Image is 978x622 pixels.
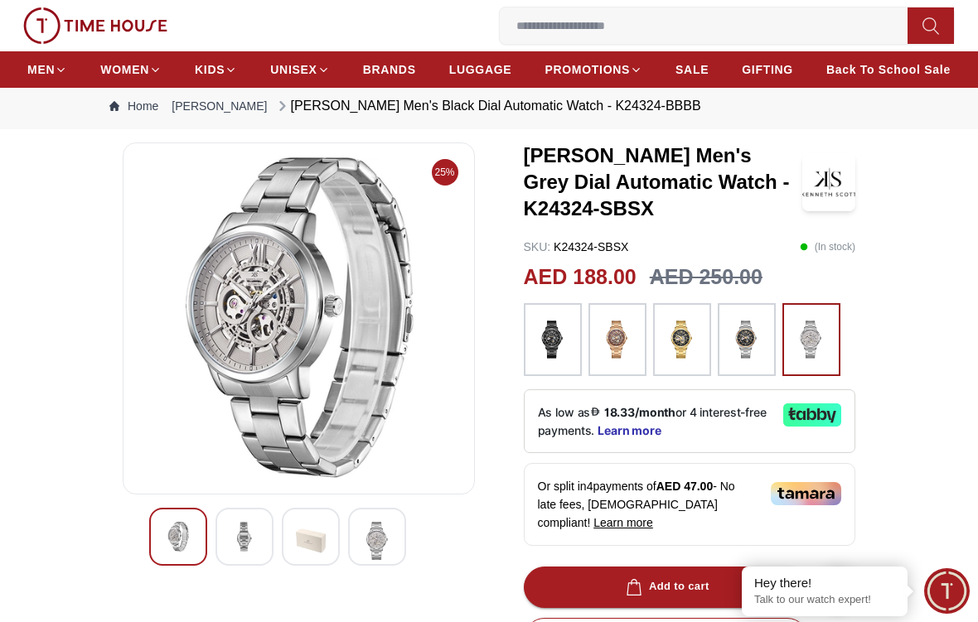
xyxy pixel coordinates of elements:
span: KIDS [195,61,225,78]
img: Kenneth Scott Men's Black Dial Automatic Watch - K24324-BBBB [163,522,193,552]
p: ( In stock ) [800,239,855,255]
a: [PERSON_NAME] [172,98,267,114]
a: MEN [27,55,67,84]
span: PROMOTIONS [545,61,630,78]
span: 25% [432,159,458,186]
h2: AED 188.00 [524,262,637,293]
img: ... [726,311,767,368]
img: Kenneth Scott Men's Grey Dial Automatic Watch - K24324-SBSX [802,153,855,211]
span: AED 47.00 [656,480,713,493]
span: Back To School Sale [826,61,951,78]
a: LUGGAGE [449,55,512,84]
div: [PERSON_NAME] Men's Black Dial Automatic Watch - K24324-BBBB [274,96,701,116]
a: PROMOTIONS [545,55,642,84]
span: BRANDS [363,61,416,78]
a: UNISEX [270,55,329,84]
a: Home [109,98,158,114]
img: ... [791,311,832,368]
a: SALE [675,55,709,84]
img: ... [532,311,574,368]
div: Chat Widget [924,568,970,614]
a: BRANDS [363,55,416,84]
img: Kenneth Scott Men's Black Dial Automatic Watch - K24324-BBBB [362,522,392,560]
h3: AED 250.00 [650,262,763,293]
nav: Breadcrumb [93,83,885,129]
span: MEN [27,61,55,78]
a: GIFTING [742,55,793,84]
span: LUGGAGE [449,61,512,78]
img: Kenneth Scott Men's Black Dial Automatic Watch - K24324-BBBB [137,157,461,480]
span: Learn more [593,516,653,529]
span: GIFTING [742,61,793,78]
div: Or split in 4 payments of - No late fees, [DEMOGRAPHIC_DATA] compliant! [524,463,856,546]
button: Add to cart [524,567,809,608]
span: WOMEN [100,61,149,78]
span: SALE [675,61,709,78]
p: K24324-SBSX [524,239,629,255]
div: Add to cart [622,577,709,596]
div: Hey there! [754,575,895,591]
a: WOMEN [100,55,162,84]
img: ... [597,311,638,368]
a: Back To School Sale [826,55,951,84]
span: UNISEX [270,61,317,78]
img: ... [23,7,167,44]
img: ... [661,311,703,368]
img: Tamara [771,482,841,505]
h3: [PERSON_NAME] Men's Grey Dial Automatic Watch - K24324-SBSX [524,142,802,222]
span: SKU : [524,240,551,253]
img: Kenneth Scott Men's Black Dial Automatic Watch - K24324-BBBB [230,522,259,552]
a: KIDS [195,55,237,84]
img: Kenneth Scott Men's Black Dial Automatic Watch - K24324-BBBB [296,522,326,560]
p: Talk to our watch expert! [754,593,895,607]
